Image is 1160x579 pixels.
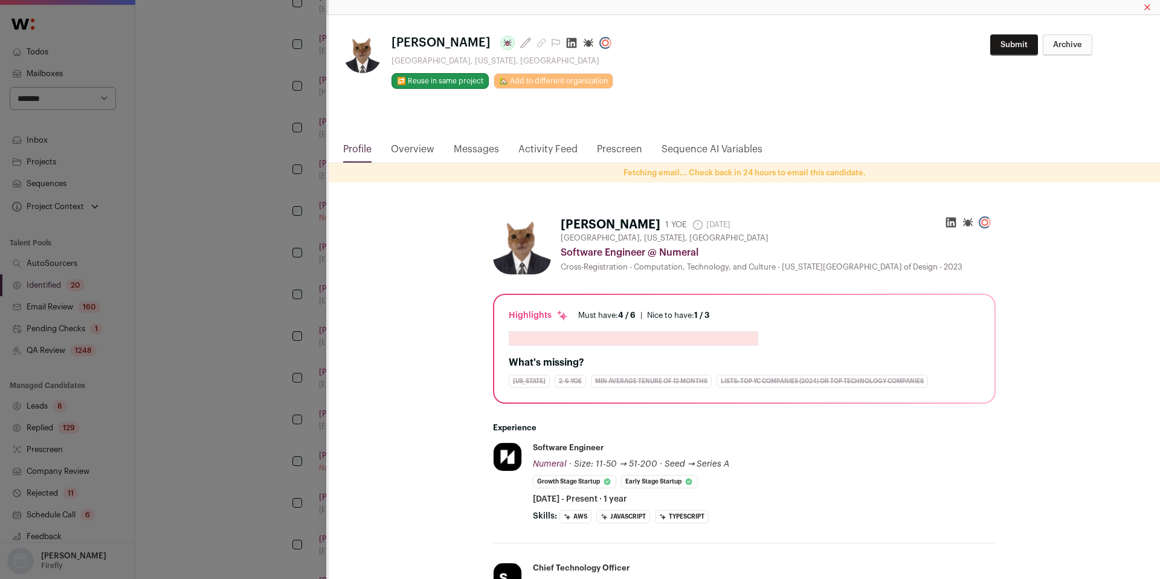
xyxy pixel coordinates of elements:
[596,510,650,523] li: JavaScript
[533,475,616,488] li: Growth Stage Startup
[509,355,980,370] h2: What's missing?
[343,34,382,73] img: 375fb4664893335f0bd01fc70a948aa8dc6b5bd9942043e941d5debfb6d72bea.jpg
[717,375,928,388] div: Lists: Top YC Companies (2024) or Top Technology Companies
[329,168,1160,178] p: Fetching email... Check back in 24 hours to email this candidate.
[391,73,489,89] button: 🔂 Reuse in same project
[660,458,662,470] span: ·
[591,375,712,388] div: min average tenure of 12 months
[692,219,730,231] span: [DATE]
[533,442,604,453] div: Software Engineer
[665,460,730,468] span: Seed → Series A
[578,311,636,320] div: Must have:
[518,142,578,163] a: Activity Feed
[533,493,627,505] span: [DATE] - Present · 1 year
[662,142,762,163] a: Sequence AI Variables
[597,142,642,163] a: Prescreen
[391,56,616,66] div: [GEOGRAPHIC_DATA], [US_STATE], [GEOGRAPHIC_DATA]
[561,233,768,243] span: [GEOGRAPHIC_DATA], [US_STATE], [GEOGRAPHIC_DATA]
[494,73,613,89] a: 🏡 Add to different organization
[1043,34,1092,56] button: Archive
[454,142,499,163] a: Messages
[533,563,630,574] div: Chief Technology Officer
[990,34,1038,56] button: Submit
[555,375,586,388] div: 2-6 YOE
[561,262,996,272] div: Cross-Registration - Computation, Technology, and Culture - [US_STATE][GEOGRAPHIC_DATA] of Design...
[509,309,569,322] div: Highlights
[618,311,636,319] span: 4 / 6
[569,460,657,468] span: · Size: 11-50 → 51-200
[694,311,709,319] span: 1 / 3
[655,510,709,523] li: TypeScript
[561,245,996,260] div: Software Engineer @ Numeral
[493,216,551,274] img: 375fb4664893335f0bd01fc70a948aa8dc6b5bd9942043e941d5debfb6d72bea.jpg
[533,460,567,468] span: Numeral
[391,142,434,163] a: Overview
[578,311,709,320] ul: |
[343,142,372,163] a: Profile
[509,375,550,388] div: [US_STATE]
[561,216,660,233] h1: [PERSON_NAME]
[559,510,591,523] li: AWS
[494,443,521,471] img: 3229ac02d18fd2be9ceafceeb0f18468cce67e58608a057f7e8815f19ef19491.jpg
[621,475,698,488] li: Early Stage Startup
[493,423,996,433] h2: Experience
[647,311,709,320] div: Nice to have:
[533,510,557,522] span: Skills:
[665,219,687,231] div: 1 YOE
[391,34,491,51] span: [PERSON_NAME]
